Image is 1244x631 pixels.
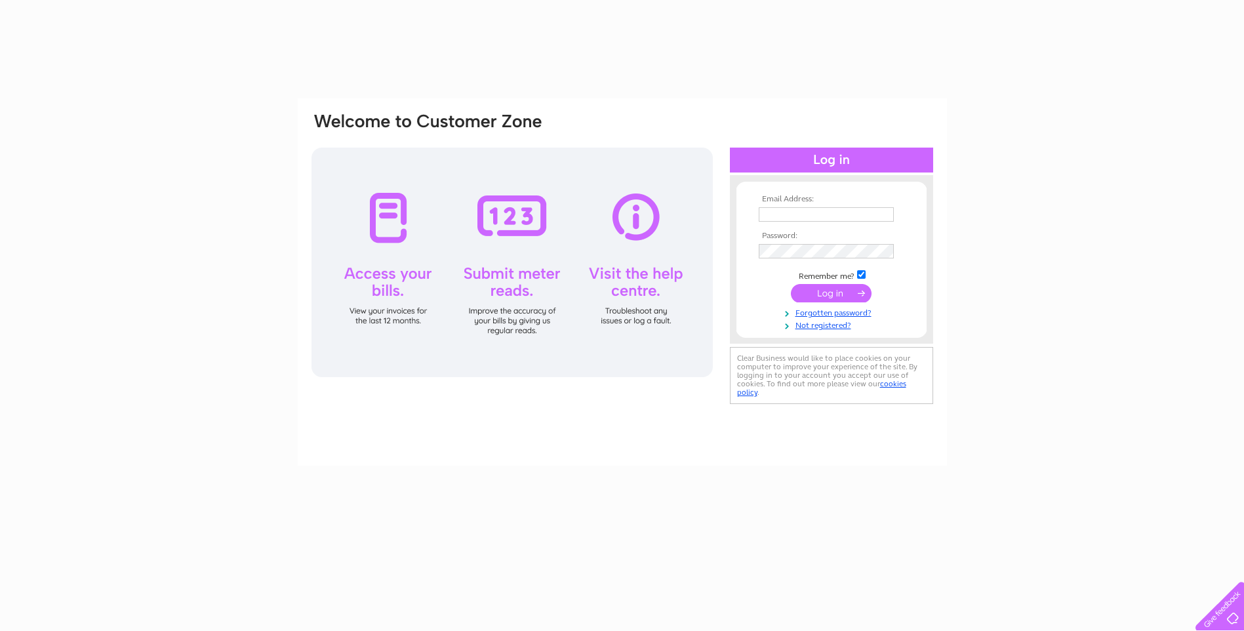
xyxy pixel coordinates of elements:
[755,232,908,241] th: Password:
[759,306,908,318] a: Forgotten password?
[755,195,908,204] th: Email Address:
[730,347,933,404] div: Clear Business would like to place cookies on your computer to improve your experience of the sit...
[759,318,908,331] a: Not registered?
[791,284,872,302] input: Submit
[755,268,908,281] td: Remember me?
[737,379,906,397] a: cookies policy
